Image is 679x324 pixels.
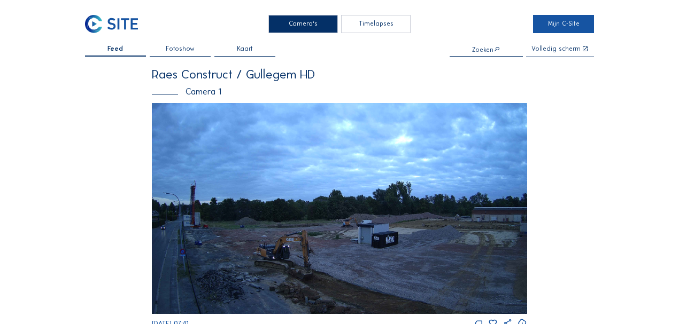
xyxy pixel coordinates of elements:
[152,87,527,96] div: Camera 1
[237,46,253,52] span: Kaart
[531,46,581,53] div: Volledig scherm
[152,68,527,81] div: Raes Construct / Gullegem HD
[166,46,195,52] span: Fotoshow
[268,15,338,33] div: Camera's
[533,15,594,33] a: Mijn C-Site
[85,15,146,33] a: C-SITE Logo
[107,46,123,52] span: Feed
[152,103,527,314] img: Image
[341,15,411,33] div: Timelapses
[85,15,138,33] img: C-SITE Logo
